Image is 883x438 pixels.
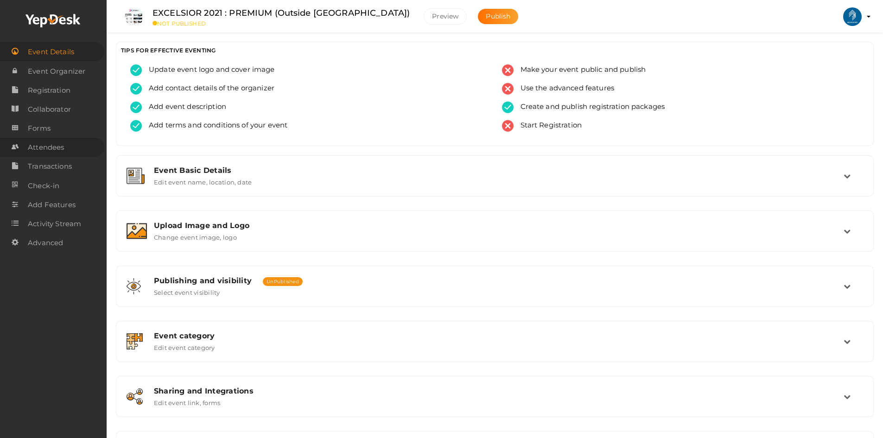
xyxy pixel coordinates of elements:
a: Upload Image and Logo Change event image, logo [121,234,869,243]
span: Registration [28,81,70,100]
span: Add contact details of the organizer [142,83,274,95]
img: ACg8ocIlr20kWlusTYDilfQwsc9vjOYCKrm0LB8zShf3GP8Yo5bmpMCa=s100 [843,7,862,26]
img: shared-vision.svg [127,278,141,294]
label: Select event visibility [154,285,220,296]
label: Edit event link, forms [154,395,220,406]
div: Sharing and Integrations [154,387,844,395]
div: Upload Image and Logo [154,221,844,230]
span: Advanced [28,234,63,252]
img: image.svg [127,223,147,239]
img: error.svg [502,83,514,95]
label: Change event image, logo [154,230,237,241]
span: Create and publish registration packages [514,102,665,113]
label: Edit event category [154,340,215,351]
button: Preview [424,8,467,25]
span: Event Organizer [28,62,85,81]
button: Publish [478,9,518,24]
div: Event Basic Details [154,166,844,175]
img: category.svg [127,333,143,349]
span: Check-in [28,177,59,195]
img: tick-success.svg [130,120,142,132]
span: Add Features [28,196,76,214]
span: UnPublished [263,277,303,286]
a: Publishing and visibility UnPublished Select event visibility [121,289,869,298]
span: Attendees [28,138,64,157]
h3: TIPS FOR EFFECTIVE EVENTING [121,47,869,54]
span: Activity Stream [28,215,81,233]
img: sharing.svg [127,388,143,405]
span: Add event description [142,102,226,113]
img: tick-success.svg [130,83,142,95]
a: Sharing and Integrations Edit event link, forms [121,400,869,408]
span: Publish [486,12,510,20]
span: Add terms and conditions of your event [142,120,287,132]
label: Edit event name, location, date [154,175,252,186]
span: Use the advanced features [514,83,615,95]
small: NOT PUBLISHED [152,20,410,27]
span: Publishing and visibility [154,276,252,285]
span: Make your event public and publish [514,64,646,76]
div: Event category [154,331,844,340]
span: Start Registration [514,120,582,132]
a: Event Basic Details Edit event name, location, date [121,179,869,188]
img: error.svg [502,64,514,76]
span: Event Details [28,43,74,61]
img: event-details.svg [127,168,145,184]
img: JQY0EIDX_small.jpeg [125,7,143,26]
img: error.svg [502,120,514,132]
span: Collaborator [28,100,71,119]
img: tick-success.svg [502,102,514,113]
span: Update event logo and cover image [142,64,275,76]
label: EXCELSIOR 2021 : PREMIUM (Outside [GEOGRAPHIC_DATA]) [152,6,410,20]
a: Event category Edit event category [121,344,869,353]
span: Forms [28,119,51,138]
span: Transactions [28,157,72,176]
img: tick-success.svg [130,64,142,76]
img: tick-success.svg [130,102,142,113]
